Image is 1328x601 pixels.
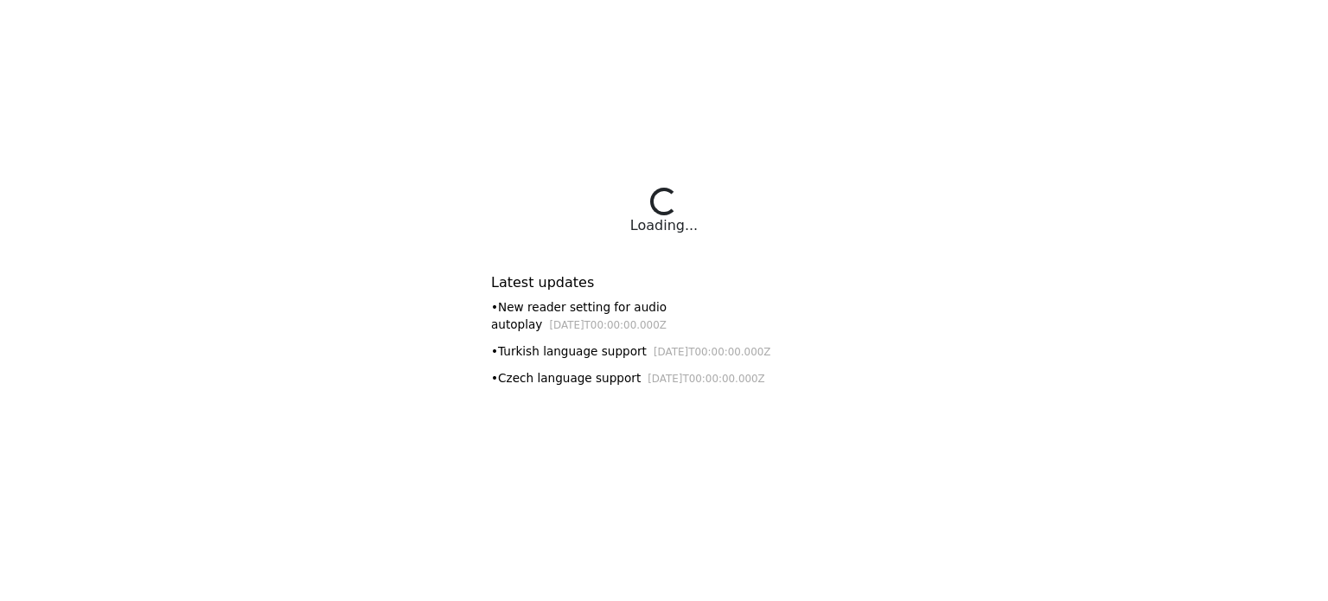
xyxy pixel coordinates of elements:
[491,342,837,361] div: • Turkish language support
[491,274,837,291] h6: Latest updates
[549,319,667,331] small: [DATE]T00:00:00.000Z
[654,346,771,358] small: [DATE]T00:00:00.000Z
[491,369,837,387] div: • Czech language support
[630,215,698,236] div: Loading...
[491,298,837,334] div: • New reader setting for audio autoplay
[648,373,765,385] small: [DATE]T00:00:00.000Z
